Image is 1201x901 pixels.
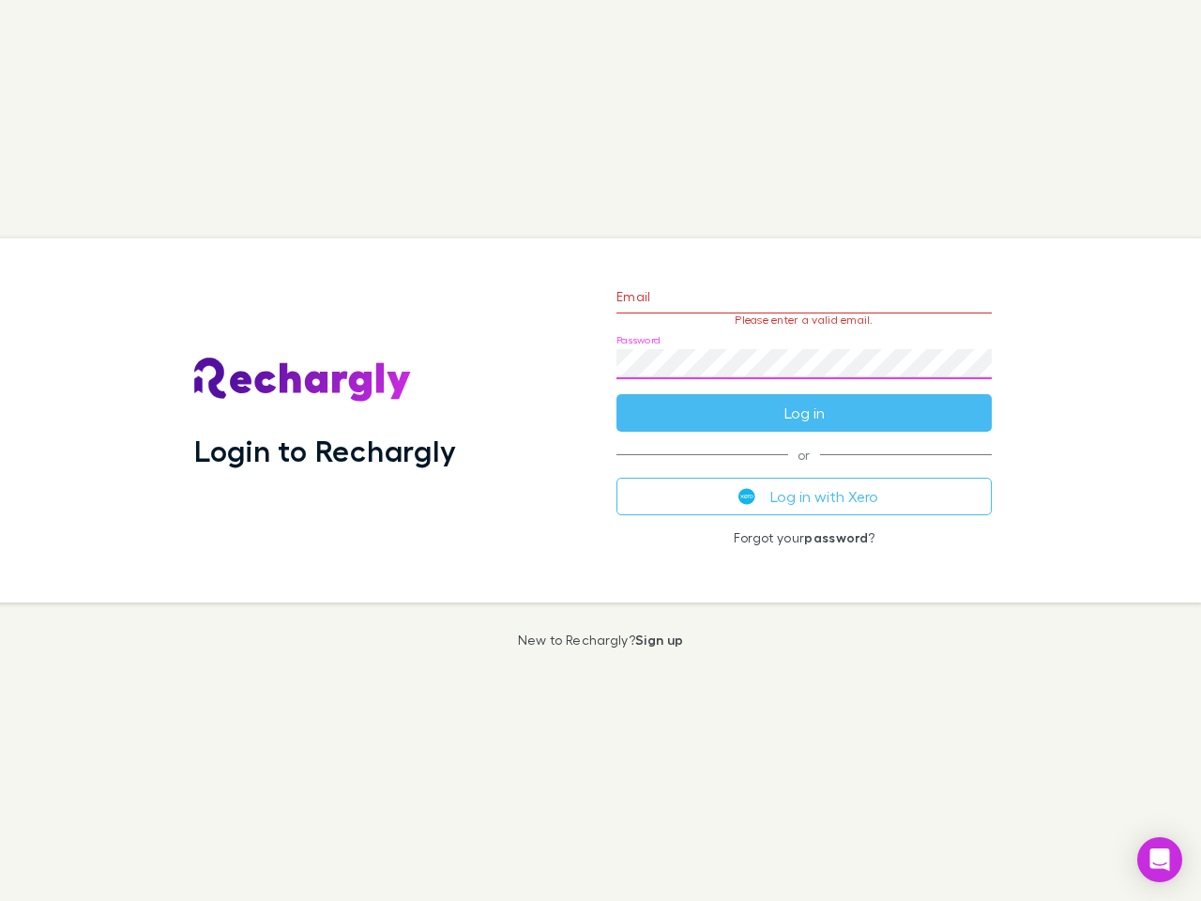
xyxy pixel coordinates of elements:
[616,313,992,327] p: Please enter a valid email.
[194,433,456,468] h1: Login to Rechargly
[804,529,868,545] a: password
[635,632,683,648] a: Sign up
[616,333,661,347] label: Password
[616,478,992,515] button: Log in with Xero
[738,488,755,505] img: Xero's logo
[616,394,992,432] button: Log in
[194,358,412,403] img: Rechargly's Logo
[518,633,684,648] p: New to Rechargly?
[1137,837,1182,882] div: Open Intercom Messenger
[616,454,992,455] span: or
[616,530,992,545] p: Forgot your ?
